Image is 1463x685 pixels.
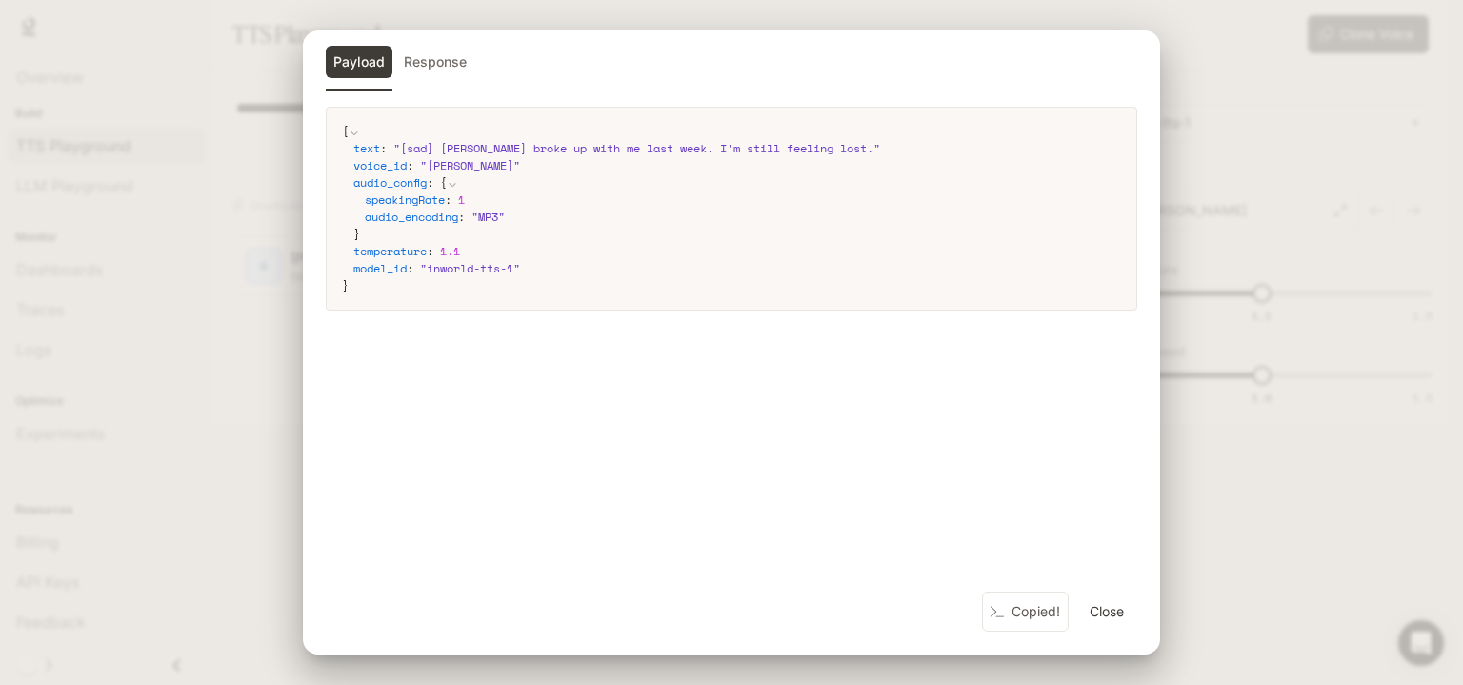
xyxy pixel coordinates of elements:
[440,243,460,259] span: 1.1
[1076,593,1137,631] button: Close
[353,157,407,173] span: voice_id
[342,123,349,139] span: {
[420,260,520,276] span: " inworld-tts-1 "
[353,260,407,276] span: model_id
[353,174,427,191] span: audio_config
[458,191,465,208] span: 1
[353,140,1121,157] div: :
[365,191,1121,209] div: :
[365,209,1121,226] div: :
[365,209,458,225] span: audio_encoding
[420,157,520,173] span: " [PERSON_NAME] "
[353,157,1121,174] div: :
[471,209,505,225] span: " MP3 "
[342,277,349,293] span: }
[365,191,445,208] span: speakingRate
[353,243,427,259] span: temperature
[353,226,360,242] span: }
[353,243,1121,260] div: :
[326,46,392,78] button: Payload
[353,140,380,156] span: text
[393,140,880,156] span: " [sad] [PERSON_NAME] broke up with me last week. I'm still feeling lost. "
[982,592,1069,633] button: Copied!
[353,260,1121,277] div: :
[440,174,447,191] span: {
[396,46,474,78] button: Response
[353,174,1121,243] div: :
